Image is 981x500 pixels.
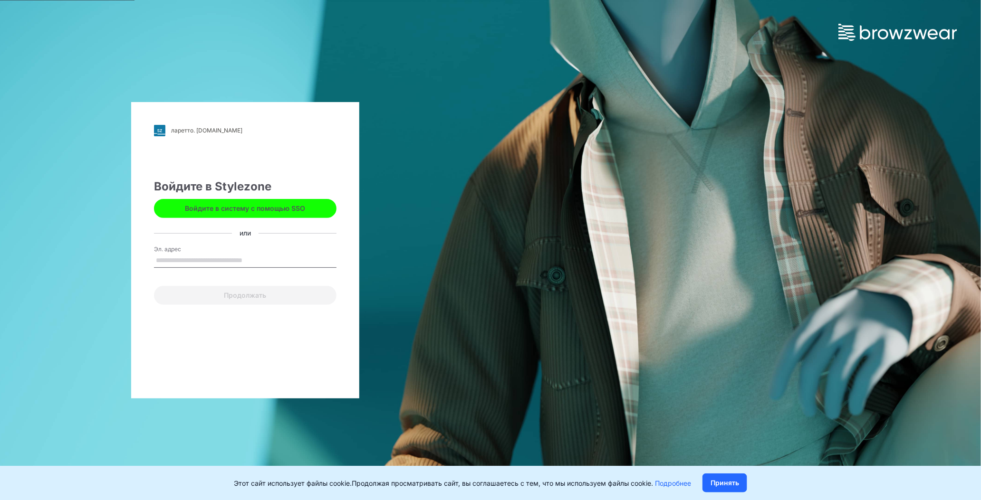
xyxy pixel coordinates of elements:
ya-tr-span: или [240,229,251,237]
ya-tr-span: Войдите в Stylezone [154,179,271,193]
img: browzwear-logo.73288ffb.svg [838,24,957,41]
ya-tr-span: Продолжая просматривать сайт, вы соглашаетесь с тем, что мы используем файлы cookie. [352,479,653,487]
a: Подробнее [655,479,691,487]
button: Войдите в систему с помощью SSO [154,199,337,218]
a: ларетто. [DOMAIN_NAME] [154,125,337,136]
ya-tr-span: Этот сайт использует файлы cookie. [234,479,352,487]
ya-tr-span: Принять [711,478,739,488]
button: Принять [702,473,747,492]
ya-tr-span: ларетто. [DOMAIN_NAME] [171,127,242,134]
ya-tr-span: Эл. адрес [154,245,181,253]
ya-tr-span: Войдите в систему с помощью SSO [185,203,306,213]
img: svg+xml;base64,PHN2ZyB3aWR0aD0iMjgiIGhlaWdodD0iMjgiIHZpZXdCb3g9IjAgMCAyOCAyOCIgZmlsbD0ibm9uZSIgeG... [154,125,165,136]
